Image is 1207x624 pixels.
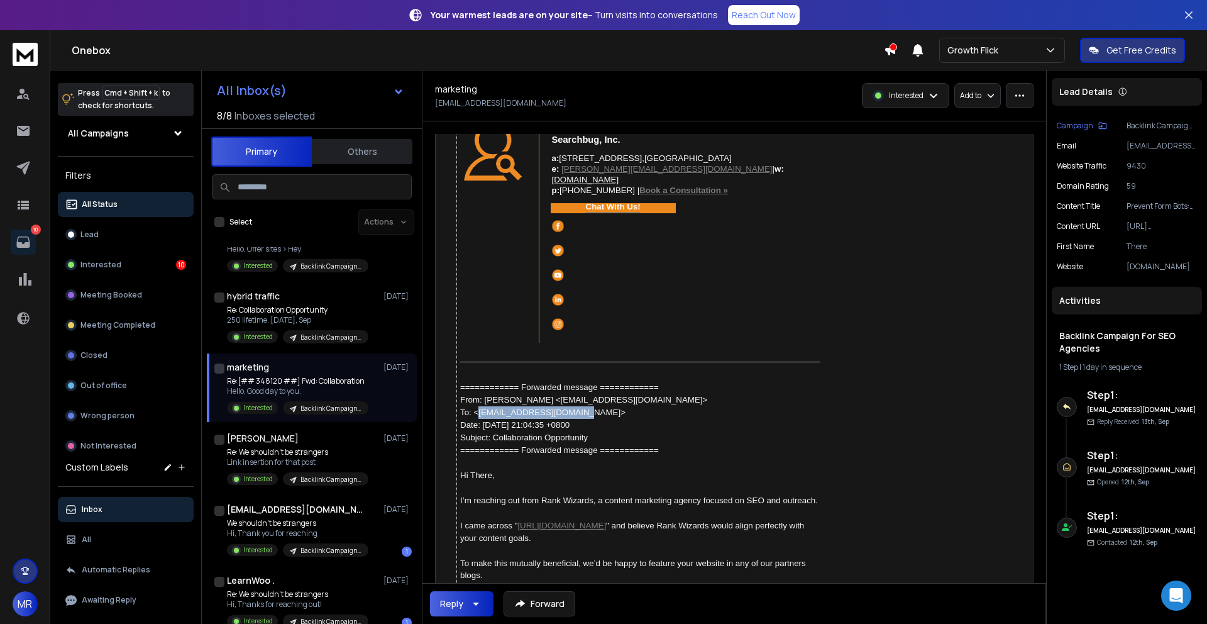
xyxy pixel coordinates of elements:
[227,290,280,303] h1: hybrid traffic
[552,245,564,257] img: Searchbug-Twitter-x40.png
[227,386,368,396] p: Hello, Good day to you.
[312,138,412,165] button: Others
[1087,405,1197,415] h6: [EMAIL_ADDRESS][DOMAIN_NAME]
[552,175,619,184] a: [DOMAIN_NAME]
[72,43,884,58] h1: Onebox
[1127,181,1197,191] p: 59
[82,595,136,605] p: Awaiting Reply
[1097,477,1149,487] p: Opened
[728,5,800,25] a: Reach Out Now
[460,469,820,582] div: Hi There, I’m reaching out from Rank Wizards, a content marketing agency focused on SEO and outre...
[402,547,412,557] div: 1
[1087,526,1197,535] h6: [EMAIL_ADDRESS][DOMAIN_NAME]
[1059,362,1194,372] div: |
[383,576,412,586] p: [DATE]
[1057,181,1109,191] p: Domain Rating
[1127,161,1197,171] p: 9430
[1127,262,1197,272] p: [DOMAIN_NAME]
[460,119,526,185] img: Searchbug-Small-Logo-x120.png
[552,164,791,185] div: |
[551,200,676,213] span: Chat With Us!
[217,108,232,123] span: 8 / 8
[80,320,155,330] p: Meeting Completed
[960,91,981,101] p: Add to
[58,497,194,522] button: Inbox
[430,591,493,616] button: Reply
[435,83,477,96] h1: marketing
[227,518,368,528] p: We shouldn't be strangers
[639,186,728,195] a: Book a Consultation »
[1080,38,1185,63] button: Get Free Credits
[1127,201,1197,211] p: Prevent Form Bots: Keep Your Email List Clean & Secure
[58,433,194,459] button: Not Interested
[774,164,784,174] b: w:
[300,546,361,555] p: Backlink Campaign For SEO Agencies
[58,557,194,582] button: Automatic Replies
[440,598,463,610] div: Reply
[58,282,194,308] button: Meeting Booked
[31,225,41,235] p: 10
[552,318,564,330] img: Searchbug-Instagram-x40.png
[217,84,287,97] h1: All Inbox(s)
[227,589,368,599] p: Re: We shouldn't be strangers
[551,203,676,213] a: Chat With Us!
[1087,465,1197,475] h6: [EMAIL_ADDRESS][DOMAIN_NAME]
[207,78,414,103] button: All Inbox(s)
[78,87,170,112] p: Press to check for shortcuts.
[13,43,38,66] img: logo
[227,305,368,315] p: Re: Collaboration Opportunity
[1127,242,1197,252] p: There
[1087,448,1197,463] h6: Step 1 :
[1057,121,1093,131] p: Campaign
[227,503,365,516] h1: [EMAIL_ADDRESS][DOMAIN_NAME]
[58,588,194,613] button: Awaiting Reply
[559,153,644,163] span: [STREET_ADDRESS],
[561,164,773,174] a: [PERSON_NAME][EMAIL_ADDRESS][DOMAIN_NAME]
[227,432,299,445] h1: [PERSON_NAME]
[80,290,142,300] p: Meeting Booked
[1127,141,1197,151] p: [EMAIL_ADDRESS][DOMAIN_NAME]
[1106,44,1176,57] p: Get Free Credits
[1057,121,1107,131] button: Campaign
[1130,538,1157,547] span: 12th, Sep
[1087,508,1197,523] h6: Step 1 :
[227,457,368,467] p: Link insertion for that post
[1122,477,1149,486] span: 12th, Sep
[431,9,588,21] strong: Your warmest leads are on your site
[58,313,194,338] button: Meeting Completed
[1057,262,1083,272] p: website
[300,262,361,271] p: Backlink Campaign For SEO Agencies
[243,261,273,270] p: Interested
[504,591,575,616] button: Forward
[1052,287,1202,315] div: Activities
[227,574,275,587] h1: LearnWoo .
[211,136,312,167] button: Primary
[243,403,273,413] p: Interested
[1087,387,1197,403] h6: Step 1 :
[80,350,107,360] p: Closed
[80,230,99,240] p: Lead
[1083,362,1142,372] span: 1 day in sequence
[300,404,361,413] p: Backlink Campaign For SEO Agencies
[227,599,368,610] p: Hi, Thanks for reaching out!
[1127,221,1197,231] p: [URL][DOMAIN_NAME]
[552,269,564,281] img: Searchbug-Youtube-x40.png
[435,98,566,108] p: [EMAIL_ADDRESS][DOMAIN_NAME]
[13,591,38,616] button: MR
[552,220,564,232] img: Searchbug-Facebook-x40.png
[383,433,412,443] p: [DATE]
[58,167,194,184] h3: Filters
[732,9,796,21] p: Reach Out Now
[1142,417,1169,426] span: 13th, Sep
[229,217,252,227] label: Select
[80,411,135,421] p: Wrong person
[1057,201,1100,211] p: Content Title
[234,108,315,123] h3: Inboxes selected
[102,86,160,100] span: Cmd + Shift + k
[58,192,194,217] button: All Status
[227,361,269,374] h1: marketing
[58,527,194,552] button: All
[82,535,91,545] p: All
